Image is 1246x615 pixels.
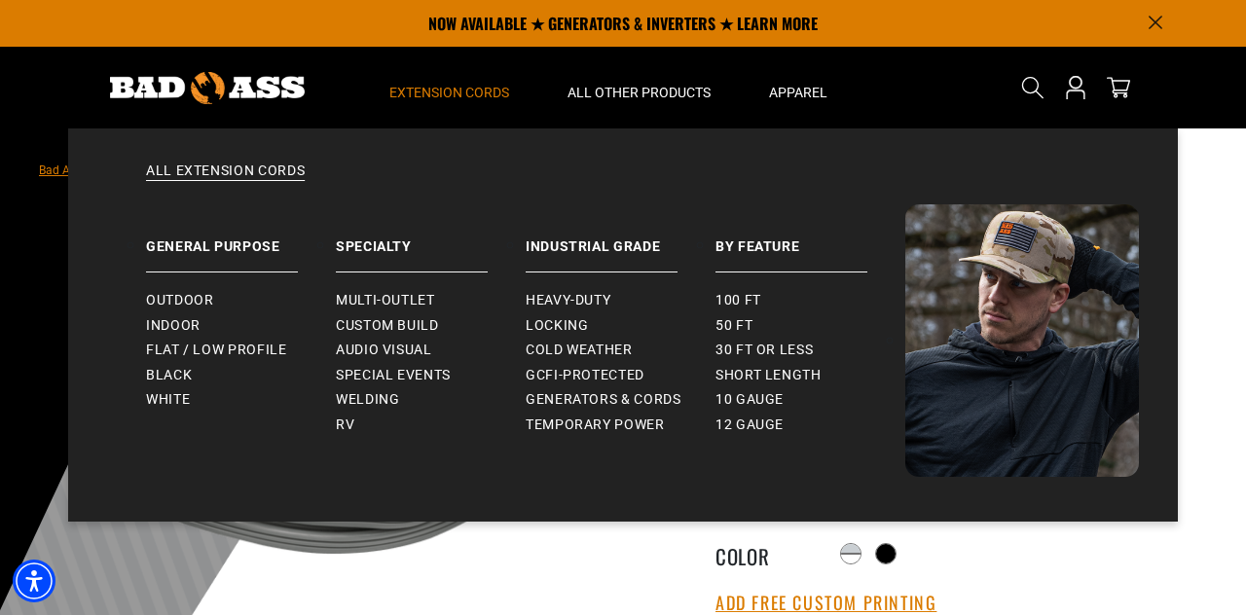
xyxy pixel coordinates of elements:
a: 50 ft [715,313,905,339]
button: Add Free Custom Printing [715,593,936,614]
summary: Search [1017,72,1048,103]
img: Bad Ass Extension Cords [110,72,305,104]
a: Industrial Grade [526,204,715,272]
span: RV [336,416,354,434]
a: Custom Build [336,313,526,339]
nav: breadcrumbs [39,158,438,181]
a: Multi-Outlet [336,288,526,313]
span: Audio Visual [336,342,432,359]
legend: Color [715,541,813,566]
a: Welding [336,387,526,413]
a: RV [336,413,526,438]
a: Open this option [1060,47,1091,128]
span: 30 ft or less [715,342,813,359]
a: All Extension Cords [107,162,1139,204]
a: Outdoor [146,288,336,313]
a: Flat / Low Profile [146,338,336,363]
span: Locking [526,317,588,335]
a: By Feature [715,204,905,272]
a: General Purpose [146,204,336,272]
span: 50 ft [715,317,752,335]
span: Welding [336,391,399,409]
span: Black [146,367,192,384]
a: GCFI-Protected [526,363,715,388]
div: Accessibility Menu [13,560,55,602]
summary: Extension Cords [360,47,538,128]
span: All Other Products [568,84,711,101]
a: Bad Ass Extension Cords [39,163,170,177]
span: Cold Weather [526,342,633,359]
span: 100 ft [715,292,761,309]
a: cart [1103,76,1134,99]
span: 12 gauge [715,416,784,434]
a: 100 ft [715,288,905,313]
summary: All Other Products [538,47,740,128]
span: Temporary Power [526,416,665,434]
a: White [146,387,336,413]
a: Short Length [715,363,905,388]
a: Cold Weather [526,338,715,363]
span: Multi-Outlet [336,292,435,309]
a: Black [146,363,336,388]
span: 10 gauge [715,391,784,409]
span: Flat / Low Profile [146,342,287,359]
a: Locking [526,313,715,339]
span: Indoor [146,317,201,335]
span: Special Events [336,367,451,384]
a: Generators & Cords [526,387,715,413]
span: White [146,391,190,409]
span: Apparel [769,84,827,101]
a: 30 ft or less [715,338,905,363]
a: Indoor [146,313,336,339]
span: Custom Build [336,317,439,335]
a: 12 gauge [715,413,905,438]
span: Short Length [715,367,822,384]
a: Specialty [336,204,526,272]
a: Temporary Power [526,413,715,438]
a: Heavy-Duty [526,288,715,313]
img: Bad Ass Extension Cords [905,204,1139,477]
a: Special Events [336,363,526,388]
span: GCFI-Protected [526,367,644,384]
summary: Apparel [740,47,857,128]
span: Outdoor [146,292,213,309]
a: Audio Visual [336,338,526,363]
span: Generators & Cords [526,391,681,409]
a: 10 gauge [715,387,905,413]
span: Heavy-Duty [526,292,610,309]
span: Extension Cords [389,84,509,101]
